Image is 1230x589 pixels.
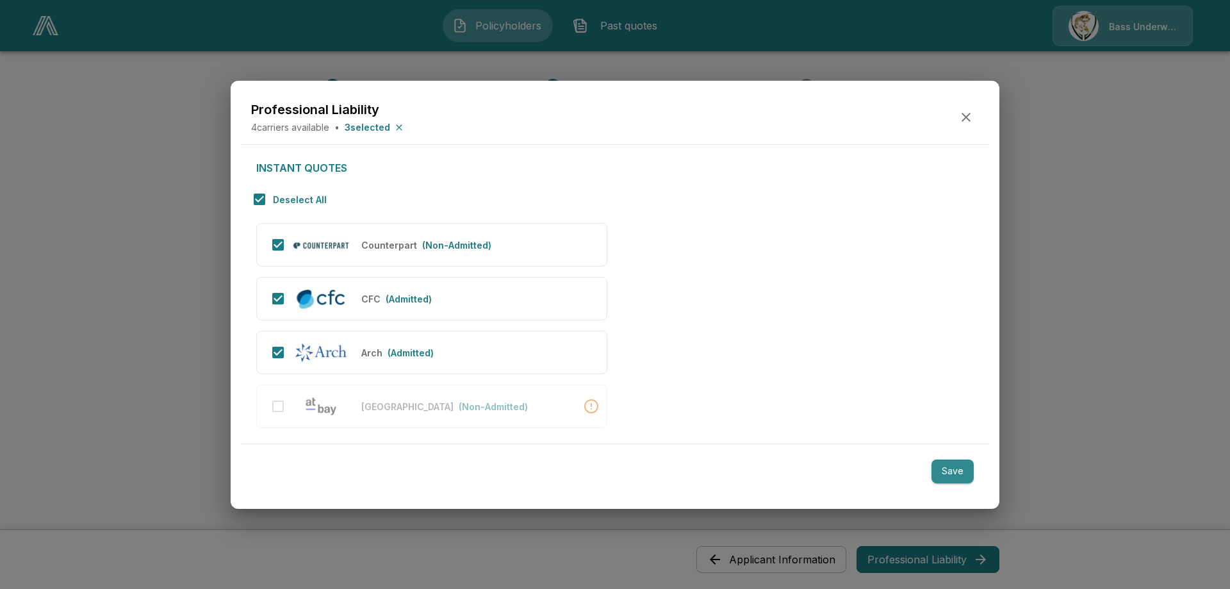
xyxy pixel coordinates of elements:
[291,286,351,310] img: CFC
[361,400,454,413] p: At-Bay (Non-Admitted)
[388,346,434,360] p: (Admitted)
[931,460,974,483] button: Save
[361,238,417,252] p: Counterpart (Non-Admitted)
[334,120,340,134] p: •
[459,400,528,413] p: (Non-Admitted)
[345,120,390,134] p: 3 selected
[251,101,406,118] h5: Professional Liability
[273,193,327,206] p: Deselect All
[291,340,351,365] img: Arch
[291,396,351,417] img: At-Bay
[386,292,432,306] p: (Admitted)
[291,235,351,256] img: Counterpart
[422,238,491,252] p: (Non-Admitted)
[361,292,381,306] p: CFC (Admitted)
[251,120,329,134] p: 4 carriers available
[584,399,599,414] div: • The policyholder's NAICS code is outside of At-Bay's main appetite
[361,346,382,360] p: Arch (Admitted)
[256,160,607,176] p: Instant Quotes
